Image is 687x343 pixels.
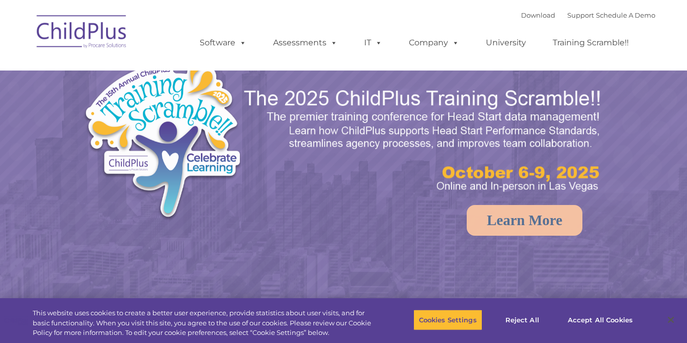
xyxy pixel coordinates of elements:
[562,309,638,330] button: Accept All Cookies
[190,33,256,53] a: Software
[399,33,469,53] a: Company
[491,309,554,330] button: Reject All
[521,11,655,19] font: |
[596,11,655,19] a: Schedule A Demo
[567,11,594,19] a: Support
[660,309,682,331] button: Close
[263,33,348,53] a: Assessments
[354,33,392,53] a: IT
[413,309,482,330] button: Cookies Settings
[33,308,378,338] div: This website uses cookies to create a better user experience, provide statistics about user visit...
[543,33,639,53] a: Training Scramble!!
[521,11,555,19] a: Download
[32,8,132,58] img: ChildPlus by Procare Solutions
[467,205,582,236] a: Learn More
[476,33,536,53] a: University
